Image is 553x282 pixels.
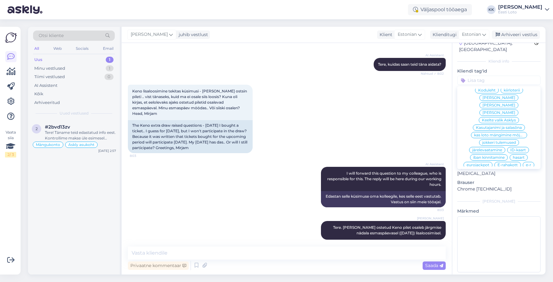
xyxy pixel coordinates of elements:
span: iban kinnitamine [473,156,505,159]
p: Märkmed [457,208,541,214]
div: KK [487,5,496,14]
div: Kõik [34,91,43,97]
div: Arhiveeri vestlus [492,31,540,39]
div: [DATE] 2:57 [98,148,116,153]
span: eurojackpot [467,163,489,167]
span: Tere. [PERSON_NAME] ostetud Keno pilet osaleb järgmise nädala esmaspäevasel ([DATE]) lisaloosimisel. [333,225,442,235]
span: #2bvd13zv [45,124,70,130]
div: Klient [377,31,392,38]
div: juhib vestlust [176,31,208,38]
span: [PERSON_NAME] [483,103,515,107]
p: Chrome [TECHNICAL_ID] [457,186,541,192]
div: All [33,45,40,53]
div: Email [102,45,115,53]
div: Minu vestlused [34,65,65,72]
span: [PERSON_NAME] [483,111,515,115]
p: Kliendi tag'id [457,68,541,74]
img: Askly Logo [5,32,17,44]
span: Keno lisaloosimine tekitas küsimusi - [PERSON_NAME] ostsin pileti .. vist tänaseks, kuid ma ei os... [132,89,248,116]
div: The Keno extra draw raised questions - [DATE] I bought a ticket.. I guess for [DATE], but I won't... [128,120,253,153]
div: 1 [106,57,114,63]
span: hasart [513,156,525,159]
span: Mängukonto [36,143,60,147]
span: Otsi kliente [39,32,64,39]
div: Uus [34,57,42,63]
div: Privaatne kommentaar [128,261,189,270]
span: e-r [526,163,531,167]
div: Klienditugi [430,31,457,38]
div: Tere! Täname teid edastatud info eest. Kontrollime makse üle esimesel võimalusel. [45,130,116,141]
span: Uued vestlused [60,110,89,116]
span: Estonian [398,31,417,38]
input: Lisa tag [457,76,541,85]
div: Vaata siia [5,129,16,157]
span: Estonian [462,31,481,38]
div: [PERSON_NAME] [457,199,541,204]
span: Kasutajanimi ja salasõna [476,126,522,129]
p: [MEDICAL_DATA] [457,170,541,177]
div: Eesti Loto [498,10,542,15]
span: kas loto mängimine mõjutab laenu võtmist [474,133,524,137]
span: kiirloterii [504,88,520,92]
span: 8:03 [420,208,444,212]
div: [PERSON_NAME] [498,5,542,10]
span: E-rahakott [497,163,518,167]
div: Arhiveeritud [34,100,60,106]
span: 2 [36,126,38,131]
div: 1 [106,65,114,72]
span: jokkeri tulemused [482,141,516,144]
div: 0 [104,74,114,80]
div: Tiimi vestlused [34,74,65,80]
div: Väljaspool tööaega [408,4,472,15]
span: 8:16 [420,240,444,245]
div: [GEOGRAPHIC_DATA], [GEOGRAPHIC_DATA] [459,40,534,53]
a: [PERSON_NAME]Eesti Loto [498,5,549,15]
div: Socials [75,45,90,53]
span: AI Assistent [420,162,444,167]
span: Tere, kuidas saan teid täna aidata? [378,62,441,67]
div: AI Assistent [34,82,57,89]
span: järelevaatamine [472,148,502,152]
div: 2 / 3 [5,152,16,157]
span: ID-kaart [510,148,526,152]
div: Edastan selle küsimuse oma kolleegile, kes selle eest vastutab. Vastus on siin meie tööajal. [321,191,446,207]
span: Keelte valik Asklys [482,118,516,122]
span: AI Assistent [420,53,444,58]
p: Brauser [457,179,541,186]
span: Askly asukoht [68,143,95,147]
span: Saada [425,263,443,268]
span: I will forward this question to my colleague, who is responsible for this. The reply will be here... [327,171,442,187]
span: [PERSON_NAME] [417,216,444,221]
span: Nähtud ✓ 8:02 [420,71,444,76]
span: [PERSON_NAME] [483,96,515,100]
span: 8:03 [130,153,153,158]
span: Koduleht [478,88,496,92]
div: Kliendi info [457,59,541,64]
div: Web [52,45,63,53]
span: [PERSON_NAME] [131,31,168,38]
